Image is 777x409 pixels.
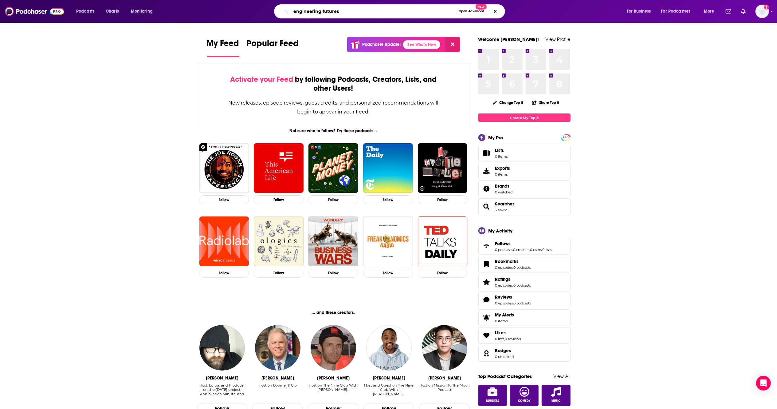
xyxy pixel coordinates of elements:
[478,345,571,362] span: Badges
[363,143,413,193] img: The Daily
[259,383,297,387] div: Host on Boomer & Gio
[495,148,504,153] span: Lists
[495,165,510,171] span: Exports
[495,294,531,300] a: Reviews
[495,154,508,159] span: 0 items
[495,312,514,318] span: My Alerts
[456,8,487,15] button: Open AdvancedNew
[228,98,439,116] div: New releases, episode reviews, guest credits, and personalized recommendations will begin to appe...
[481,242,493,251] a: Follows
[489,228,513,234] div: My Activity
[542,385,571,406] a: Music
[259,383,297,396] div: Host on Boomer & Gio
[422,325,467,371] a: Rawit Hanata
[704,7,714,16] span: More
[308,216,358,266] img: Business Wars
[478,145,571,161] a: Lists
[291,6,456,16] input: Search podcasts, credits, & more...
[255,325,300,371] img: Boomer Esiason
[207,38,239,57] a: My Feed
[478,274,571,290] span: Ratings
[254,269,304,278] button: Follow
[366,325,412,371] img: Jeron Wilson
[308,383,359,392] div: Host on The Nine Club With [PERSON_NAME]…
[495,183,513,189] a: Brands
[478,181,571,197] span: Brands
[228,75,439,93] div: by following Podcasts, Creators, Lists, and other Users!
[513,301,514,305] span: ,
[76,7,94,16] span: Podcasts
[476,4,487,10] span: New
[495,330,506,336] span: Likes
[199,143,249,193] img: The Joe Rogan Experience
[197,383,248,396] div: Host, Editor, and Producer on the [DATE] project, Annihilation Minute, and The Room Minute
[418,143,468,193] img: My Favorite Murder with Karen Kilgariff and Georgia Hardstark
[657,6,700,16] button: open menu
[478,309,571,326] a: My Alerts
[532,97,559,109] button: Share Top 8
[755,5,769,18] img: User Profile
[495,172,510,177] span: 0 items
[199,216,249,266] img: Radiolab
[495,265,513,270] a: 0 episodes
[495,201,515,207] a: Searches
[486,399,499,403] span: Business
[308,269,358,278] button: Follow
[495,301,513,305] a: 0 episodes
[495,294,512,300] span: Reviews
[363,195,413,204] button: Follow
[459,10,484,13] span: Open Advanced
[562,135,570,140] span: PRO
[481,260,493,268] a: Bookmarks
[495,259,531,264] a: Bookmarks
[5,6,64,17] img: Podchaser - Follow, Share and Rate Podcasts
[308,383,359,396] div: Host on The Nine Club With Chris Rob…
[510,385,539,406] a: Comedy
[542,248,543,252] span: ,
[478,327,571,344] span: Likes
[418,269,468,278] button: Follow
[363,383,414,396] div: Host and Guest on The Nine Club With [PERSON_NAME]…
[530,248,530,252] span: ,
[254,195,304,204] button: Follow
[419,383,470,396] div: Host on Mission To The Moon Podcast
[428,375,461,381] div: Rawit Hanata
[495,337,504,341] a: 0 lists
[514,283,531,288] a: 0 podcasts
[478,36,539,42] a: Welcome [PERSON_NAME]!
[518,399,531,403] span: Comedy
[199,325,245,371] img: Robert E. G. Black
[481,331,493,340] a: Likes
[308,195,358,204] button: Follow
[247,38,299,57] a: Popular Feed
[495,259,519,264] span: Bookmarks
[418,216,468,266] a: TED Talks Daily
[495,283,513,288] a: 0 episodes
[206,375,238,381] div: Robert E. G. Black
[478,113,571,122] a: Create My Top 8
[261,375,294,381] div: Boomer Esiason
[755,5,769,18] button: Show profile menu
[756,376,771,391] div: Open Intercom Messenger
[106,7,119,16] span: Charts
[403,40,440,49] a: See What's New
[363,216,413,266] a: Freakonomics Radio
[661,7,691,16] span: For Podcasters
[418,195,468,204] button: Follow
[308,143,358,193] a: Planet Money
[362,42,401,47] p: Podchaser Update!
[254,216,304,266] img: Ologies with Alie Ward
[254,143,304,193] img: This American Life
[530,248,542,252] a: 0 users
[373,375,405,381] div: Jeron Wilson
[478,238,571,255] span: Follows
[207,38,239,52] span: My Feed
